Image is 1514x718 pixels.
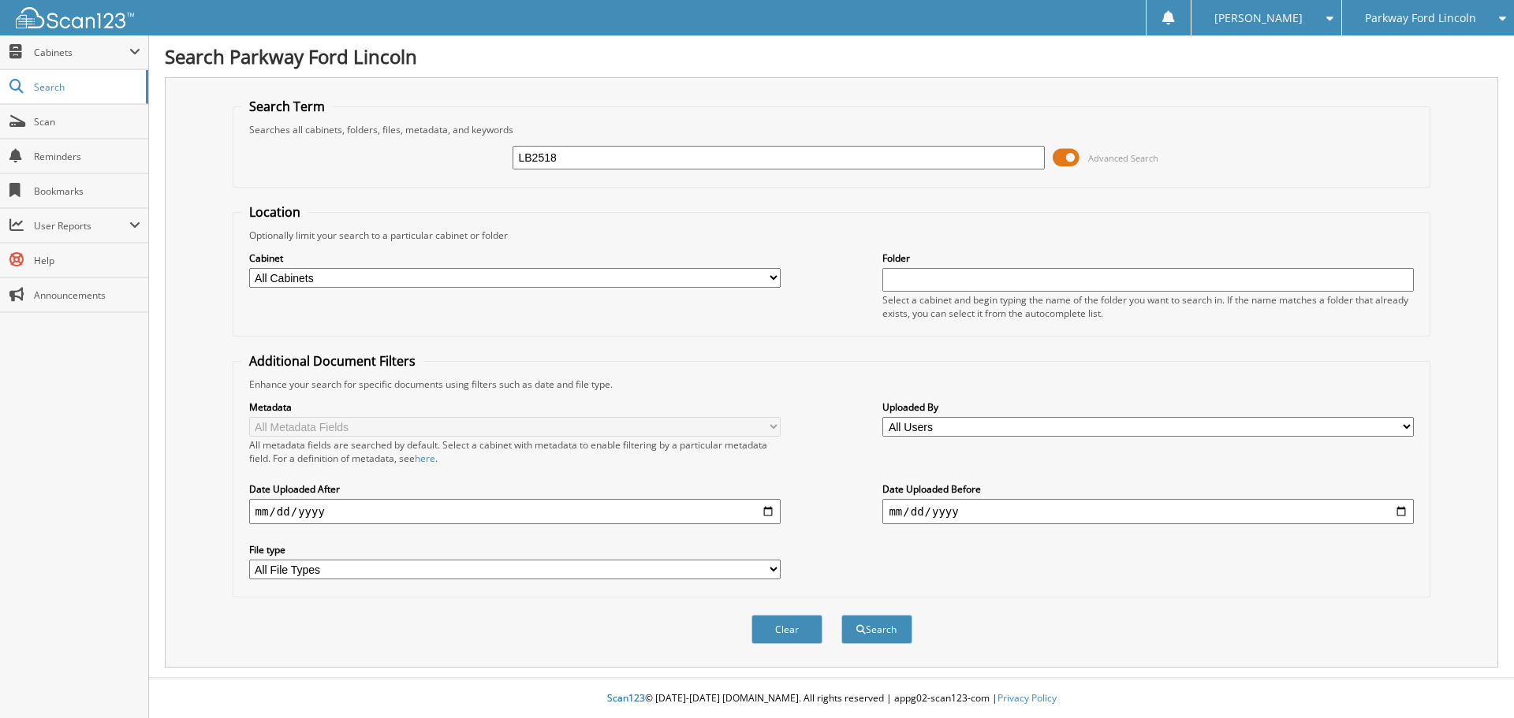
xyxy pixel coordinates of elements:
legend: Additional Document Filters [241,352,423,370]
button: Search [841,615,912,644]
iframe: Chat Widget [1435,642,1514,718]
span: [PERSON_NAME] [1214,13,1303,23]
legend: Location [241,203,308,221]
span: Cabinets [34,46,129,59]
span: Scan [34,115,140,128]
div: All metadata fields are searched by default. Select a cabinet with metadata to enable filtering b... [249,438,781,465]
h1: Search Parkway Ford Lincoln [165,43,1498,69]
span: Reminders [34,150,140,163]
span: Scan123 [607,691,645,705]
span: Help [34,254,140,267]
div: Enhance your search for specific documents using filters such as date and file type. [241,378,1423,391]
img: scan123-logo-white.svg [16,7,134,28]
span: Advanced Search [1088,152,1158,164]
label: Metadata [249,400,781,414]
label: File type [249,543,781,556]
button: Clear [751,615,822,644]
div: Searches all cabinets, folders, files, metadata, and keywords [241,123,1423,136]
label: Cabinet [249,251,781,265]
span: Announcements [34,288,140,302]
input: end [882,499,1414,524]
span: Parkway Ford Lincoln [1365,13,1476,23]
label: Date Uploaded After [249,482,781,496]
span: Search [34,80,138,94]
a: Privacy Policy [998,691,1057,705]
div: Select a cabinet and begin typing the name of the folder you want to search in. If the name match... [882,293,1414,320]
input: start [249,499,781,524]
div: Optionally limit your search to a particular cabinet or folder [241,229,1423,242]
label: Folder [882,251,1414,265]
div: © [DATE]-[DATE] [DOMAIN_NAME]. All rights reserved | appg02-scan123-com | [149,679,1514,718]
label: Date Uploaded Before [882,482,1414,496]
a: here [415,452,435,465]
span: Bookmarks [34,184,140,198]
legend: Search Term [241,98,333,115]
label: Uploaded By [882,400,1414,414]
span: User Reports [34,219,129,233]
